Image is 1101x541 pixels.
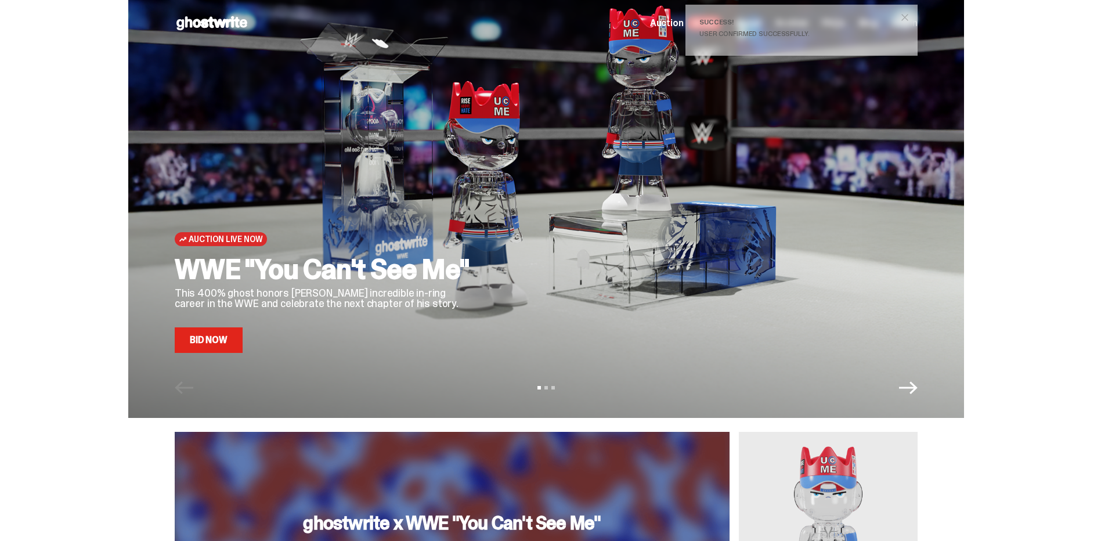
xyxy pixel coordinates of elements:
[189,235,262,244] span: Auction Live Now
[544,386,548,389] button: View slide 2
[551,386,555,389] button: View slide 3
[303,514,601,532] h3: ghostwrite x WWE "You Can't See Me"
[899,378,918,397] button: Next
[894,7,915,28] button: close
[650,19,684,28] span: Auction
[650,16,721,30] a: Auction LIVE
[537,386,541,389] button: View slide 1
[175,255,477,283] h2: WWE "You Can't See Me"
[175,288,477,309] p: This 400% ghost honors [PERSON_NAME] incredible in-ring career in the WWE and celebrate the next ...
[699,30,894,37] div: User confirmed successfully.
[699,19,894,26] div: Success!
[175,327,243,353] a: Bid Now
